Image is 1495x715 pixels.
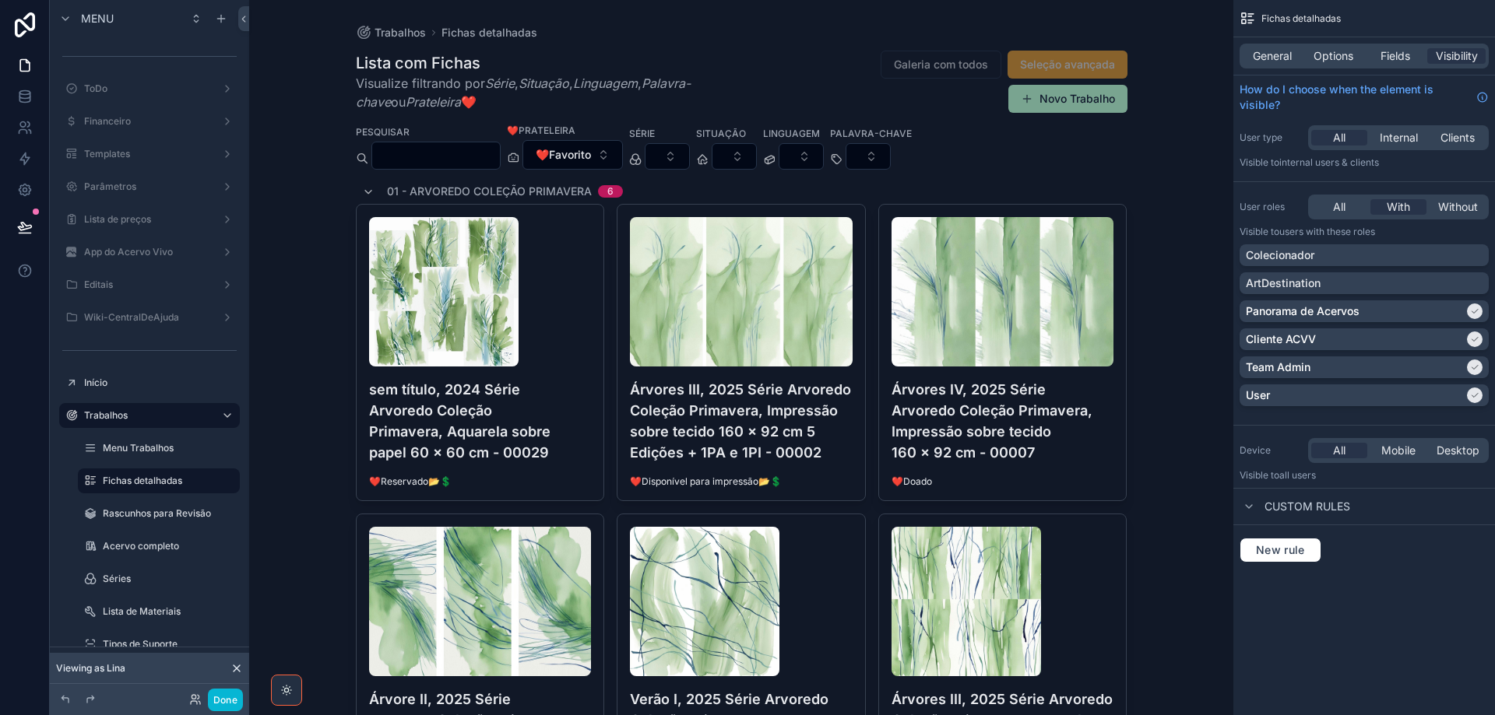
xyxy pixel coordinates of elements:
label: Séries [103,573,237,585]
label: Trabalhos [84,409,209,422]
a: Início [59,370,240,395]
span: Custom rules [1265,499,1350,514]
label: Lista de Materiais [103,605,237,618]
a: Acervo completo [78,534,240,559]
span: Fichas detalhadas [1261,12,1341,25]
span: Viewing as Lina [56,662,125,675]
span: With [1387,199,1410,215]
span: Fields [1381,48,1410,64]
span: Without [1438,199,1478,215]
a: Menu Trabalhos [78,436,240,461]
span: Users with these roles [1279,226,1375,237]
a: Financeiro [59,109,240,134]
label: Financeiro [84,115,215,128]
label: Device [1240,444,1302,457]
a: Templates [59,142,240,166]
label: Editais [84,279,215,291]
p: User [1246,387,1270,403]
a: Rascunhos para Revisão [78,501,240,526]
a: Lista de Materiais [78,599,240,624]
span: Clients [1440,130,1475,145]
a: ToDo [59,76,240,101]
label: Rascunhos para Revisão [103,507,237,520]
span: New rule [1250,543,1311,557]
span: Menu [81,11,114,26]
label: Lista de preços [84,213,215,226]
button: Done [208,689,243,711]
p: Panorama de Acervos [1246,303,1360,319]
label: Tipos de Suporte [103,638,237,650]
span: All [1333,443,1345,458]
p: Visible to [1240,469,1489,482]
span: Mobile [1381,443,1416,458]
span: General [1253,48,1292,64]
a: Séries [78,566,240,591]
a: Editais [59,272,240,297]
label: Parâmetros [84,181,215,193]
span: Internal users & clients [1279,156,1379,168]
a: Tipos de Suporte [78,632,240,657]
p: Cliente ACVV [1246,331,1316,347]
p: ArtDestination [1246,275,1321,291]
label: Wiki-CentralDeAjuda [84,311,215,324]
a: App do Acervo Vivo [59,240,240,265]
label: Início [84,377,237,389]
label: User roles [1240,201,1302,213]
a: How do I choose when the element is visible? [1240,82,1489,113]
button: New rule [1240,538,1321,563]
label: App do Acervo Vivo [84,246,215,258]
label: Templates [84,148,215,160]
a: Fichas detalhadas [78,468,240,493]
span: Options [1314,48,1353,64]
span: Desktop [1437,443,1479,458]
a: Lista de preços [59,207,240,232]
a: Wiki-CentralDeAjuda [59,305,240,330]
label: Acervo completo [103,540,237,552]
span: Internal [1380,130,1418,145]
p: Visible to [1240,156,1489,169]
p: Team Admin [1246,359,1310,375]
a: Parâmetros [59,174,240,199]
label: Fichas detalhadas [103,475,230,487]
label: Menu Trabalhos [103,442,237,454]
span: All [1333,130,1345,145]
span: How do I choose when the element is visible? [1240,82,1470,113]
span: All [1333,199,1345,215]
p: Visible to [1240,226,1489,238]
a: Trabalhos [59,403,240,428]
span: Visibility [1436,48,1478,64]
label: User type [1240,131,1302,144]
label: ToDo [84,82,215,95]
p: Colecionador [1246,247,1314,263]
span: all users [1279,469,1316,481]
